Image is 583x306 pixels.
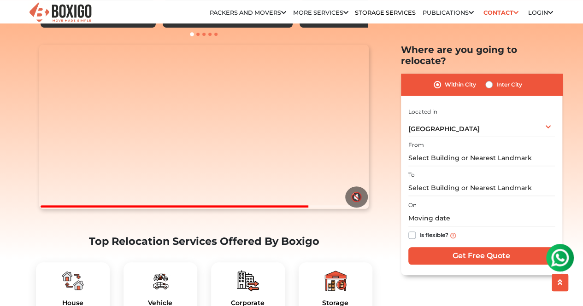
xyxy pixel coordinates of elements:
[210,9,286,16] a: Packers and Movers
[408,210,555,226] input: Moving date
[28,1,93,24] img: Boxigo
[528,9,553,16] a: Login
[408,150,555,166] input: Select Building or Nearest Landmark
[408,247,555,265] input: Get Free Quote
[149,270,171,292] img: boxigo_packers_and_movers_plan
[62,270,84,292] img: boxigo_packers_and_movers_plan
[39,45,369,209] video: Your browser does not support the video tag.
[419,230,448,239] label: Is flexible?
[345,186,368,208] button: 🔇
[408,180,555,196] input: Select Building or Nearest Landmark
[401,44,562,66] h2: Where are you going to relocate?
[496,79,522,90] label: Inter City
[408,125,480,133] span: [GEOGRAPHIC_DATA]
[355,9,416,16] a: Storage Services
[408,201,417,209] label: On
[408,141,424,149] label: From
[9,9,28,28] img: whatsapp-icon.svg
[36,235,372,248] h2: Top Relocation Services Offered By Boxigo
[293,9,348,16] a: More services
[408,171,415,179] label: To
[408,107,437,115] label: Located in
[552,274,568,291] button: scroll up
[237,270,259,292] img: boxigo_packers_and_movers_plan
[445,79,476,90] label: Within City
[324,270,347,292] img: boxigo_packers_and_movers_plan
[423,9,474,16] a: Publications
[450,232,456,238] img: info
[480,6,521,20] a: Contact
